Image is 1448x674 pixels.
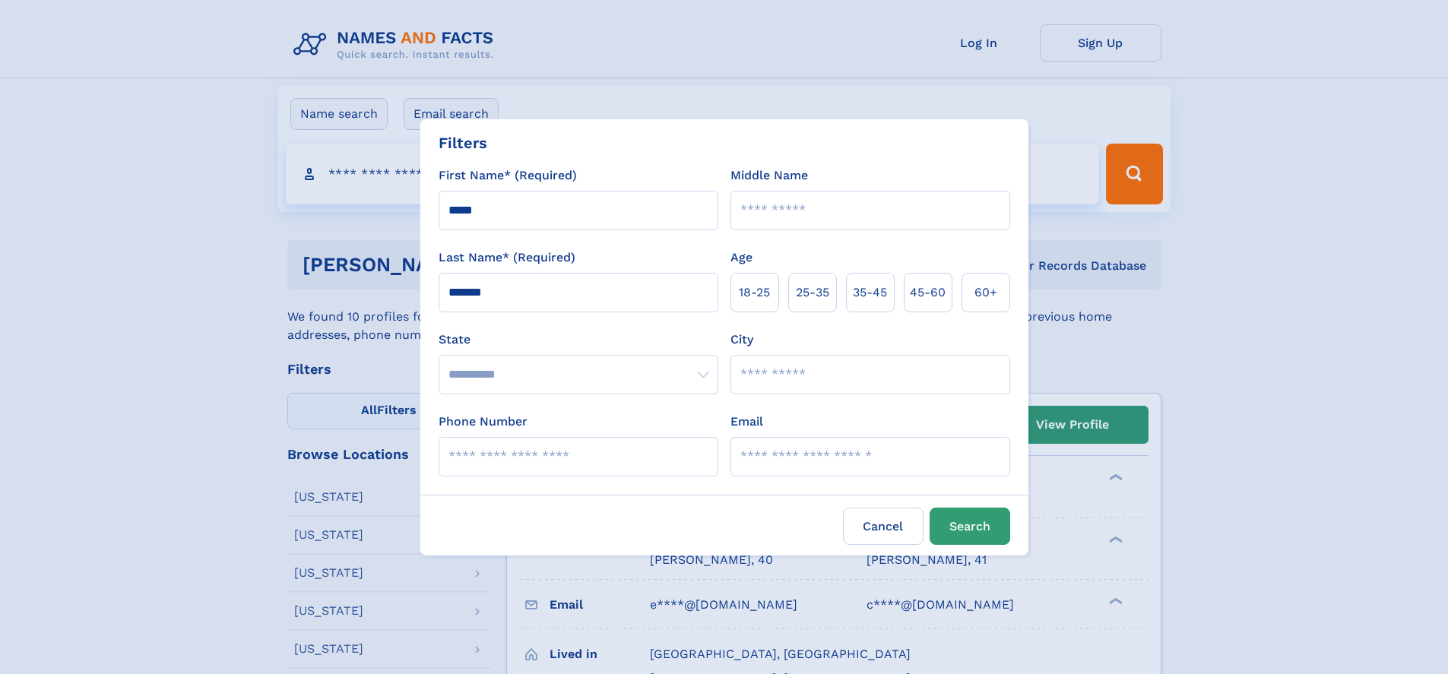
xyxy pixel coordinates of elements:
[439,331,718,349] label: State
[910,283,946,302] span: 45‑60
[439,248,575,267] label: Last Name* (Required)
[439,166,577,185] label: First Name* (Required)
[796,283,829,302] span: 25‑35
[930,508,1010,545] button: Search
[843,508,924,545] label: Cancel
[974,283,997,302] span: 60+
[439,413,528,431] label: Phone Number
[739,283,770,302] span: 18‑25
[730,413,763,431] label: Email
[730,331,753,349] label: City
[439,131,487,154] div: Filters
[853,283,887,302] span: 35‑45
[730,248,753,267] label: Age
[730,166,808,185] label: Middle Name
